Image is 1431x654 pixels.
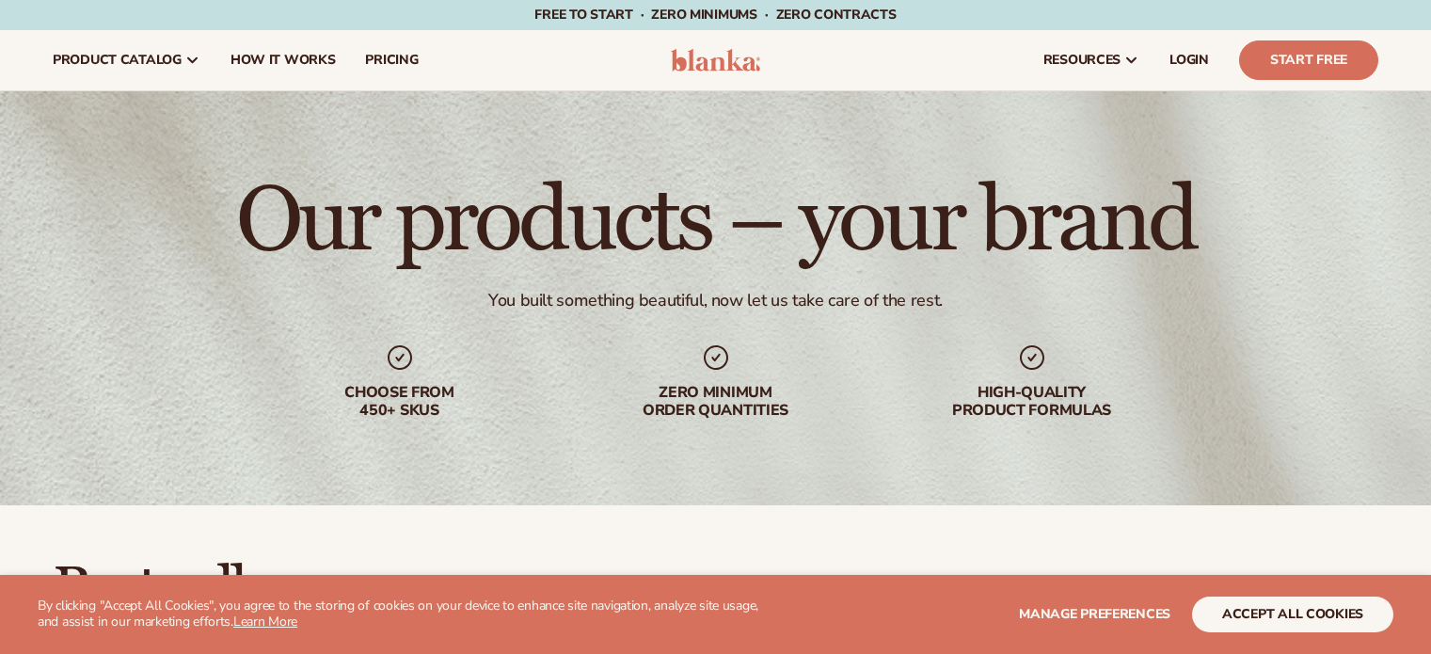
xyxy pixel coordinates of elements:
button: Manage preferences [1019,597,1170,632]
a: product catalog [38,30,215,90]
a: pricing [350,30,433,90]
a: Start Free [1239,40,1378,80]
div: High-quality product formulas [912,384,1153,420]
h2: Best sellers [53,558,555,621]
div: You built something beautiful, now let us take care of the rest. [488,290,943,311]
div: Zero minimum order quantities [596,384,836,420]
button: accept all cookies [1192,597,1393,632]
h1: Our products – your brand [236,177,1195,267]
span: product catalog [53,53,182,68]
a: How It Works [215,30,351,90]
span: Free to start · ZERO minimums · ZERO contracts [534,6,896,24]
span: resources [1043,53,1121,68]
img: logo [671,49,760,72]
p: By clicking "Accept All Cookies", you agree to the storing of cookies on your device to enhance s... [38,598,780,630]
div: Choose from 450+ Skus [279,384,520,420]
span: Manage preferences [1019,605,1170,623]
a: Learn More [233,613,297,630]
a: resources [1028,30,1154,90]
span: LOGIN [1169,53,1209,68]
a: LOGIN [1154,30,1224,90]
span: pricing [365,53,418,68]
span: How It Works [231,53,336,68]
